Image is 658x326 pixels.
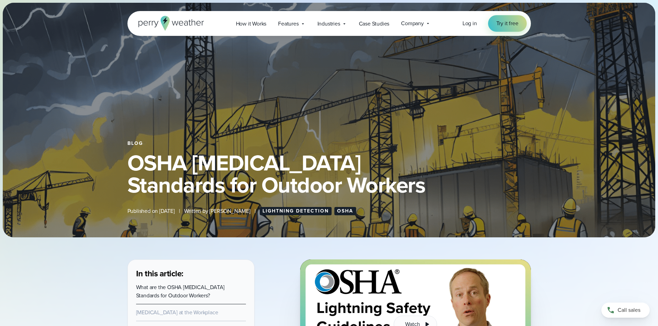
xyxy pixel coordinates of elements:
a: Call sales [601,303,650,318]
span: | [255,207,256,215]
a: Log in [462,19,477,28]
h1: OSHA [MEDICAL_DATA] Standards for Outdoor Workers [127,152,531,196]
a: Try it free [488,15,527,32]
span: Features [278,20,298,28]
span: Industries [317,20,340,28]
span: | [179,207,180,215]
span: Try it free [496,19,518,28]
span: Case Studies [359,20,390,28]
a: Lightning Detection [260,207,332,215]
a: What are the OSHA [MEDICAL_DATA] Standards for Outdoor Workers? [136,283,225,299]
span: Written by [PERSON_NAME] [184,207,250,215]
span: Log in [462,19,477,27]
div: Blog [127,141,531,146]
a: [MEDICAL_DATA] at the Workplace [136,308,218,316]
a: Case Studies [353,17,395,31]
span: Call sales [618,306,640,314]
a: OSHA [334,207,356,215]
h3: In this article: [136,268,246,279]
span: Published on [DATE] [127,207,175,215]
span: Company [401,19,424,28]
span: How it Works [236,20,267,28]
a: How it Works [230,17,273,31]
